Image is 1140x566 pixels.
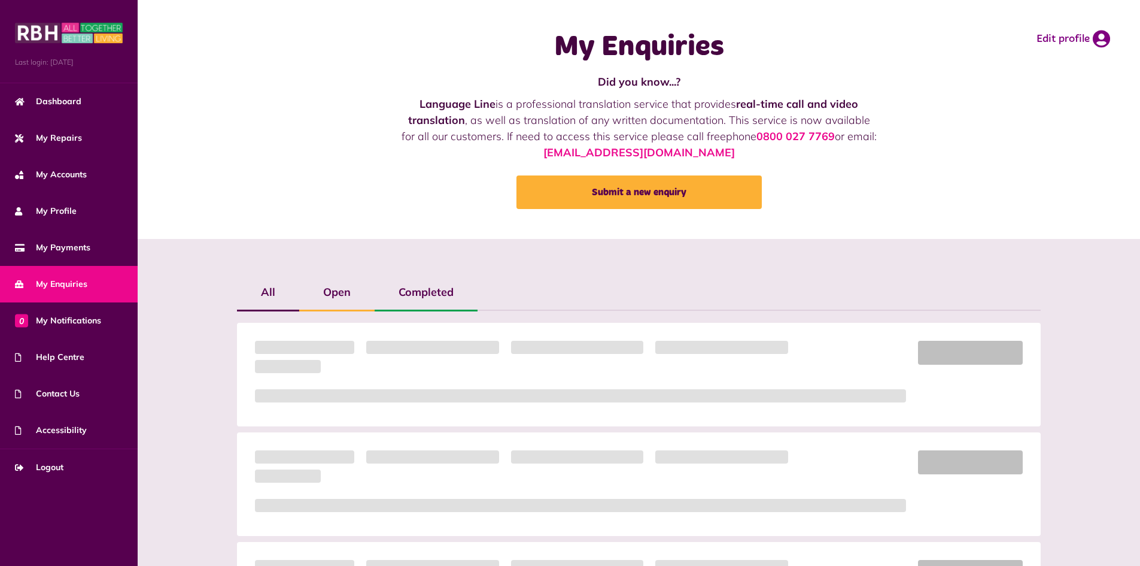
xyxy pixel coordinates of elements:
span: 0 [15,314,28,327]
strong: real-time call and video translation [408,97,859,127]
span: My Notifications [15,314,101,327]
span: Accessibility [15,424,87,437]
span: My Accounts [15,168,87,181]
p: is a professional translation service that provides , as well as translation of any written docum... [400,96,878,161]
strong: Language Line [419,97,495,111]
a: [EMAIL_ADDRESS][DOMAIN_NAME] [543,146,735,159]
span: My Profile [15,205,77,217]
strong: Did you know...? [598,75,680,89]
span: Last login: [DATE] [15,57,123,68]
span: Contact Us [15,388,80,400]
span: My Enquiries [15,278,87,290]
a: Edit profile [1036,30,1110,48]
img: MyRBH [15,21,123,45]
span: My Payments [15,241,90,254]
h1: My Enquiries [400,30,878,65]
span: Dashboard [15,95,81,108]
a: Submit a new enquiry [516,175,762,209]
a: 0800 027 7769 [756,129,835,143]
span: My Repairs [15,132,82,144]
span: Help Centre [15,351,84,364]
span: Logout [15,461,63,474]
